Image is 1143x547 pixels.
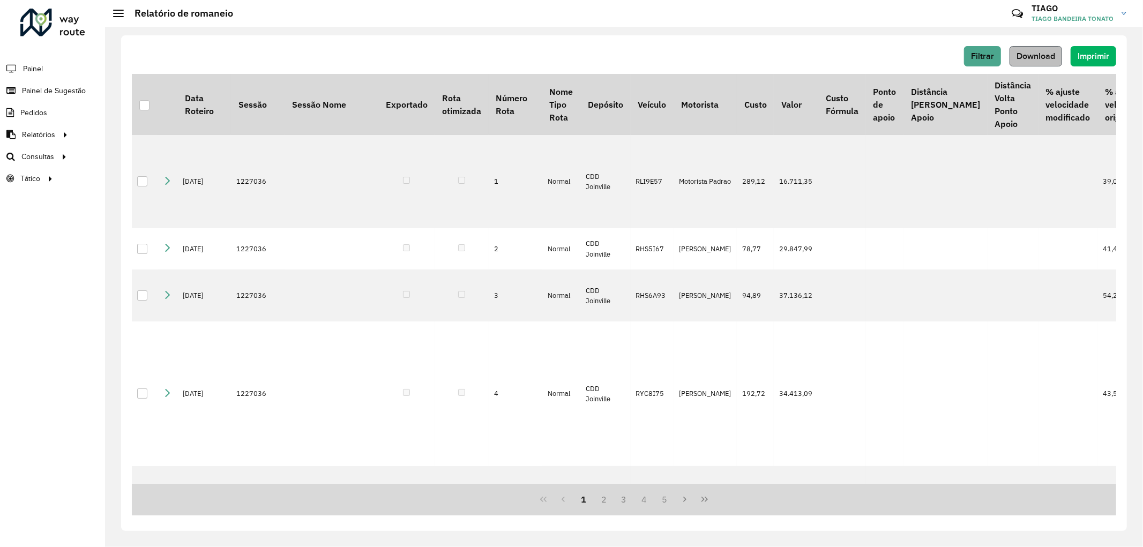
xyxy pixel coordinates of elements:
[21,151,54,162] span: Consultas
[542,74,580,135] th: Nome Tipo Rota
[580,269,630,321] td: CDD Joinville
[674,228,737,270] td: [PERSON_NAME]
[1010,46,1062,66] button: Download
[1017,51,1055,61] span: Download
[231,228,285,270] td: 1227036
[1006,2,1029,25] a: Contato Rápido
[489,228,542,270] td: 2
[177,228,231,270] td: [DATE]
[542,321,580,466] td: Normal
[988,74,1039,135] th: Distância Volta Ponto Apoio
[614,489,634,509] button: 3
[580,228,630,270] td: CDD Joinville
[177,135,231,228] td: [DATE]
[631,466,674,518] td: RHU8F63
[774,269,818,321] td: 37.136,12
[542,466,580,518] td: Normal
[631,321,674,466] td: RYC8I75
[594,489,614,509] button: 2
[285,74,378,135] th: Sessão Nome
[866,74,903,135] th: Ponto de apoio
[634,489,654,509] button: 4
[674,269,737,321] td: [PERSON_NAME]
[435,74,488,135] th: Rota otimizada
[20,107,47,118] span: Pedidos
[231,135,285,228] td: 1227036
[903,74,987,135] th: Distância [PERSON_NAME] Apoio
[22,129,55,140] span: Relatórios
[737,269,774,321] td: 94,89
[654,489,675,509] button: 5
[737,74,774,135] th: Custo
[631,135,674,228] td: RLI9E57
[774,466,818,518] td: 25.855,95
[631,228,674,270] td: RHS5I67
[774,135,818,228] td: 16.711,35
[177,466,231,518] td: [DATE]
[774,74,818,135] th: Valor
[631,269,674,321] td: RHS6A93
[580,135,630,228] td: CDD Joinville
[737,228,774,270] td: 78,77
[1039,74,1097,135] th: % ajuste velocidade modificado
[23,63,43,74] span: Painel
[542,269,580,321] td: Normal
[1071,46,1116,66] button: Imprimir
[542,135,580,228] td: Normal
[674,321,737,466] td: [PERSON_NAME]
[489,321,542,466] td: 4
[631,74,674,135] th: Veículo
[737,466,774,518] td: 99,56
[675,489,695,509] button: Next Page
[971,51,994,61] span: Filtrar
[674,74,737,135] th: Motorista
[489,269,542,321] td: 3
[20,173,40,184] span: Tático
[231,466,285,518] td: 1227036
[489,74,542,135] th: Número Rota
[674,466,737,518] td: [PERSON_NAME]
[818,74,865,135] th: Custo Fórmula
[231,321,285,466] td: 1227036
[231,269,285,321] td: 1227036
[774,321,818,466] td: 34.413,09
[22,85,86,96] span: Painel de Sugestão
[573,489,594,509] button: 1
[580,466,630,518] td: CDD Joinville
[774,228,818,270] td: 29.847,99
[737,135,774,228] td: 289,12
[231,74,285,135] th: Sessão
[489,466,542,518] td: 5
[737,321,774,466] td: 192,72
[1078,51,1109,61] span: Imprimir
[177,269,231,321] td: [DATE]
[964,46,1001,66] button: Filtrar
[124,8,233,19] h2: Relatório de romaneio
[177,74,231,135] th: Data Roteiro
[489,135,542,228] td: 1
[674,135,737,228] td: Motorista Padrao
[542,228,580,270] td: Normal
[580,321,630,466] td: CDD Joinville
[1032,3,1114,13] h3: TIAGO
[378,74,435,135] th: Exportado
[580,74,630,135] th: Depósito
[1032,14,1114,24] span: TIAGO BANDEIRA TONATO
[177,321,231,466] td: [DATE]
[694,489,715,509] button: Last Page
